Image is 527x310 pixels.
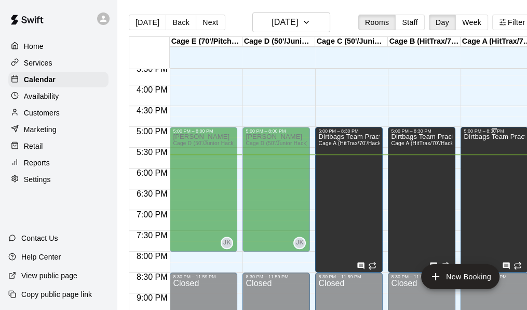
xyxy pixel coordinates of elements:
[24,174,51,185] p: Settings
[24,141,43,151] p: Retail
[134,148,170,157] span: 5:30 PM
[24,74,56,85] p: Calendar
[368,262,376,270] span: Recurring event
[21,233,58,243] p: Contact Us
[8,72,109,87] a: Calendar
[196,15,225,30] button: Next
[21,252,61,262] p: Help Center
[357,262,365,270] svg: Has notes
[8,155,109,171] a: Reports
[8,55,109,71] a: Services
[223,238,231,248] span: JK
[8,122,109,137] a: Marketing
[388,37,461,47] div: Cage B (HitTrax/70'/Hack Attack/Pitching Mound)
[134,127,170,136] span: 5:00 PM
[221,237,233,249] div: JP Kenyon
[134,293,170,302] span: 9:00 PM
[246,140,448,146] span: Cage D (50'/Junior Hack), Cage E (70'/Pitching Mound/Junior Hack Attack), Infield
[8,138,109,154] a: Retail
[24,91,59,101] p: Availability
[391,128,452,134] div: 5:00 PM – 8:30 PM
[134,231,170,240] span: 7:30 PM
[395,15,425,30] button: Staff
[24,58,52,68] p: Services
[272,15,298,30] h6: [DATE]
[134,252,170,261] span: 8:00 PM
[514,262,522,270] span: Recurring event
[388,127,455,273] div: 5:00 PM – 8:30 PM: Dirtbags Team Practices
[391,274,452,279] div: 8:30 PM – 11:59 PM
[24,41,44,51] p: Home
[8,88,109,104] a: Availability
[166,15,196,30] button: Back
[455,15,488,30] button: Week
[252,12,330,32] button: [DATE]
[315,127,383,273] div: 5:00 PM – 8:30 PM: Dirtbags Team Practices
[134,85,170,94] span: 4:00 PM
[24,158,50,168] p: Reports
[24,108,60,118] p: Customers
[173,140,375,146] span: Cage D (50'/Junior Hack), Cage E (70'/Pitching Mound/Junior Hack Attack), Infield
[170,37,242,47] div: Cage E (70'/Pitching Mound/Junior Hack Attack)
[464,128,525,134] div: 5:00 PM – 8:30 PM
[134,106,170,115] span: 4:30 PM
[8,105,109,121] a: Customers
[129,15,166,30] button: [DATE]
[358,15,396,30] button: Rooms
[170,127,237,252] div: 5:00 PM – 8:00 PM: Available
[293,237,306,249] div: JP Kenyon
[134,273,170,281] span: 8:30 PM
[21,270,77,281] p: View public page
[8,38,109,54] a: Home
[502,262,510,270] svg: Has notes
[246,128,307,134] div: 5:00 PM – 8:00 PM
[134,64,170,73] span: 3:30 PM
[134,169,170,177] span: 6:00 PM
[134,210,170,219] span: 7:00 PM
[429,262,438,270] svg: Has notes
[24,124,57,135] p: Marketing
[242,37,315,47] div: Cage D (50'/Junior Hack)
[441,262,449,270] span: Recurring event
[21,289,92,300] p: Copy public page link
[429,15,456,30] button: Day
[173,128,234,134] div: 5:00 PM – 8:00 PM
[318,274,380,279] div: 8:30 PM – 11:59 PM
[246,274,307,279] div: 8:30 PM – 11:59 PM
[242,127,310,252] div: 5:00 PM – 8:00 PM: Available
[318,128,380,134] div: 5:00 PM – 8:30 PM
[315,37,388,47] div: Cage C (50'/Junior Hack)
[134,189,170,198] span: 6:30 PM
[173,274,234,279] div: 8:30 PM – 11:59 PM
[421,264,499,289] button: add
[8,172,109,187] a: Settings
[296,238,304,248] span: JK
